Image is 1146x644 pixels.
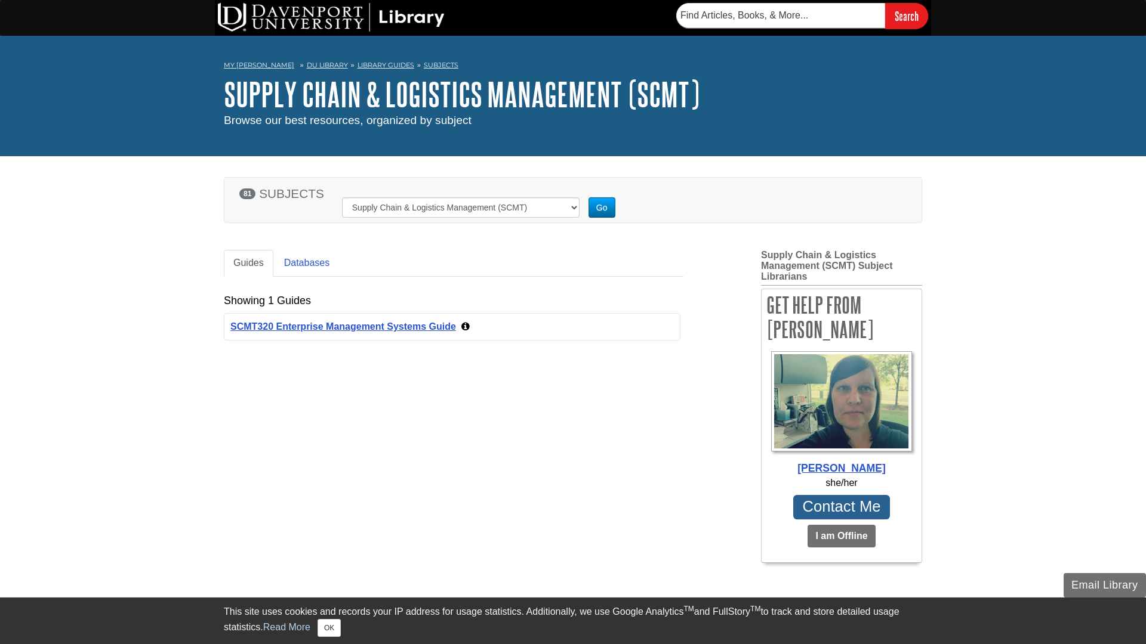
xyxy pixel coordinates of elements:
[1064,573,1146,597] button: Email Library
[259,187,324,200] span: SUBJECTS
[307,61,348,69] a: DU Library
[761,250,922,286] h2: Supply Chain & Logistics Management (SCMT) Subject Librarians
[224,60,294,70] a: My [PERSON_NAME]
[224,112,922,129] div: Browse our best resources, organized by subject
[239,188,255,199] span: 81
[275,250,340,277] a: Databases
[768,460,916,476] div: [PERSON_NAME]
[676,3,885,28] input: Find Articles, Books, & More...
[808,525,875,547] button: I am Offline
[768,351,916,476] a: Profile Photo [PERSON_NAME]
[224,235,922,605] section: Content by Subject
[589,197,615,218] button: Go
[230,321,456,332] a: SCMT320 Enterprise Management Systems Guide
[224,250,273,277] a: Guides
[683,605,694,613] sup: TM
[750,605,760,613] sup: TM
[768,476,916,490] div: she/her
[815,531,867,541] b: I am Offline
[224,605,922,637] div: This site uses cookies and records your IP address for usage statistics. Additionally, we use Goo...
[224,76,922,112] h1: Supply Chain & Logistics Management (SCMT)
[885,3,928,29] input: Search
[762,289,922,345] h2: Get Help From [PERSON_NAME]
[218,3,445,32] img: DU Library
[224,162,922,235] section: Subject Search Bar
[224,295,311,307] h2: Showing 1 Guides
[358,61,414,69] a: Library Guides
[676,3,928,29] form: Searches DU Library's articles, books, and more
[318,619,341,637] button: Close
[771,351,912,451] img: Profile Photo
[263,622,310,632] a: Read More
[793,495,890,519] a: Contact Me
[424,61,458,69] a: Subjects
[224,57,922,76] nav: breadcrumb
